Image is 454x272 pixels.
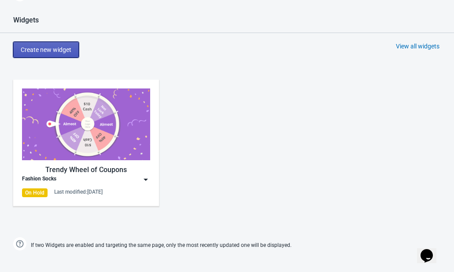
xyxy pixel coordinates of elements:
span: Create new widget [21,46,71,53]
div: Last modified: [DATE] [54,188,103,195]
img: help.png [13,237,26,250]
button: Create new widget [13,42,79,58]
span: If two Widgets are enabled and targeting the same page, only the most recently updated one will b... [31,238,292,253]
img: dropdown.png [141,175,150,184]
div: On Hold [22,188,48,197]
img: trendy_game.png [22,88,150,160]
iframe: chat widget [417,237,445,263]
div: Trendy Wheel of Coupons [22,165,150,175]
div: Fashion Socks [22,175,56,184]
div: View all widgets [396,42,439,51]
